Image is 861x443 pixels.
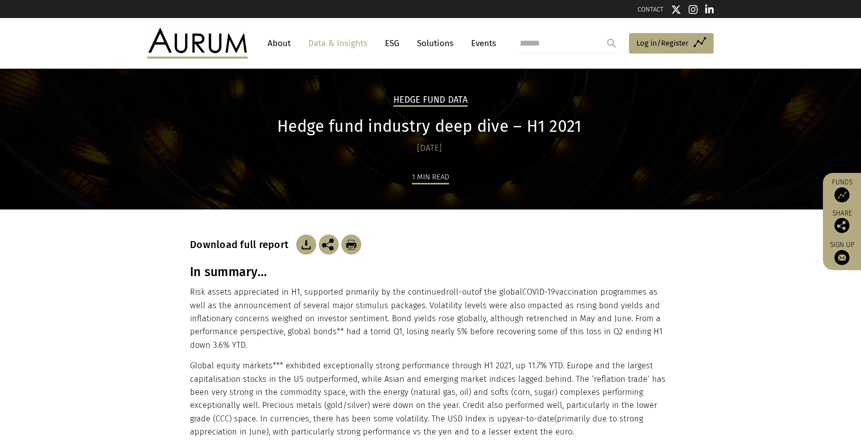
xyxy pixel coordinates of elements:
[629,33,714,54] a: Log in/Register
[834,187,849,202] img: Access Funds
[446,287,475,297] span: roll-out
[412,34,459,53] a: Solutions
[705,5,714,15] img: Linkedin icon
[834,218,849,233] img: Share this post
[263,34,296,53] a: About
[190,239,294,251] h3: Download full report
[190,265,671,280] h3: In summary…
[834,250,849,265] img: Sign up to our newsletter
[671,5,681,15] img: Twitter icon
[828,210,856,233] div: Share
[190,286,671,352] p: Risk assets appreciated in H1, supported primarily by the continued of the global vaccination pro...
[393,95,468,107] h2: Hedge Fund Data
[296,235,316,255] img: Download Article
[412,171,449,184] div: 1 min read
[319,235,339,255] img: Share this post
[303,34,372,53] a: Data & Insights
[190,117,669,136] h1: Hedge fund industry deep dive – H1 2021
[466,34,496,53] a: Events
[828,178,856,202] a: Funds
[636,37,689,49] span: Log in/Register
[601,33,621,53] input: Submit
[147,28,248,58] img: Aurum
[522,287,555,297] span: COVID-19
[341,235,361,255] img: Download Article
[190,141,669,155] div: [DATE]
[637,6,664,13] a: CONTACT
[380,34,404,53] a: ESG
[828,241,856,265] a: Sign up
[190,359,671,438] p: Global equity markets*** exhibited exceptionally strong performance through H1 2021, up 11.7% YTD...
[507,414,554,423] span: year-to-date
[689,5,698,15] img: Instagram icon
